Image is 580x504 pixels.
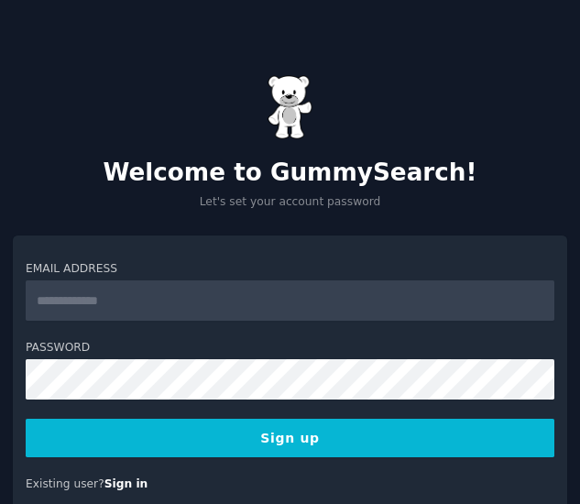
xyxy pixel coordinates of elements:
[26,261,554,278] label: Email Address
[268,75,313,139] img: Gummy Bear
[104,477,148,490] a: Sign in
[26,477,104,490] span: Existing user?
[26,419,554,457] button: Sign up
[26,340,554,356] label: Password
